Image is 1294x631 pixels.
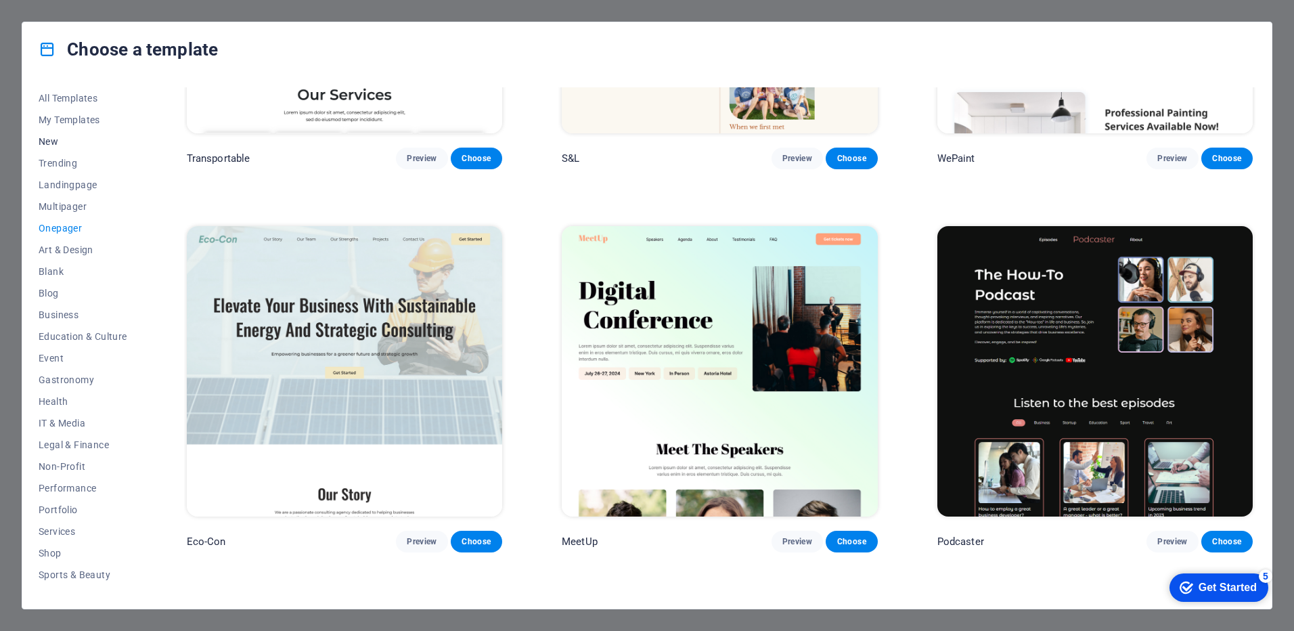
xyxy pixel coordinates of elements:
[39,201,127,212] span: Multipager
[782,536,812,547] span: Preview
[39,586,127,607] button: Trades
[1146,531,1198,552] button: Preview
[39,391,127,412] button: Health
[11,7,110,35] div: Get Started 5 items remaining, 0% complete
[462,536,491,547] span: Choose
[39,261,127,282] button: Blank
[1201,148,1253,169] button: Choose
[39,309,127,320] span: Business
[39,223,127,234] span: Onepager
[39,456,127,477] button: Non-Profit
[772,531,823,552] button: Preview
[462,153,491,164] span: Choose
[937,226,1253,517] img: Podcaster
[39,87,127,109] button: All Templates
[407,153,437,164] span: Preview
[39,93,127,104] span: All Templates
[1212,536,1242,547] span: Choose
[39,282,127,304] button: Blog
[782,153,812,164] span: Preview
[39,174,127,196] button: Landingpage
[39,158,127,169] span: Trending
[396,148,447,169] button: Preview
[1157,536,1187,547] span: Preview
[826,531,877,552] button: Choose
[836,536,866,547] span: Choose
[1201,531,1253,552] button: Choose
[407,536,437,547] span: Preview
[39,439,127,450] span: Legal & Finance
[39,131,127,152] button: New
[39,288,127,299] span: Blog
[562,535,598,548] p: MeetUp
[39,412,127,434] button: IT & Media
[39,434,127,456] button: Legal & Finance
[39,374,127,385] span: Gastronomy
[187,535,226,548] p: Eco-Con
[826,148,877,169] button: Choose
[39,548,127,559] span: Shop
[562,226,877,517] img: MeetUp
[396,531,447,552] button: Preview
[187,152,250,165] p: Transportable
[39,217,127,239] button: Onepager
[39,196,127,217] button: Multipager
[772,148,823,169] button: Preview
[39,266,127,277] span: Blank
[451,148,502,169] button: Choose
[1146,148,1198,169] button: Preview
[187,226,502,517] img: Eco-Con
[100,3,114,16] div: 5
[39,499,127,521] button: Portfolio
[39,347,127,369] button: Event
[562,152,579,165] p: S&L
[39,564,127,586] button: Sports & Beauty
[39,504,127,515] span: Portfolio
[39,331,127,342] span: Education & Culture
[1157,153,1187,164] span: Preview
[39,353,127,364] span: Event
[39,483,127,494] span: Performance
[39,109,127,131] button: My Templates
[39,461,127,472] span: Non-Profit
[1212,153,1242,164] span: Choose
[39,418,127,429] span: IT & Media
[39,542,127,564] button: Shop
[39,369,127,391] button: Gastronomy
[39,326,127,347] button: Education & Culture
[937,152,975,165] p: WePaint
[39,114,127,125] span: My Templates
[39,591,127,602] span: Trades
[39,136,127,147] span: New
[39,396,127,407] span: Health
[836,153,866,164] span: Choose
[39,304,127,326] button: Business
[39,179,127,190] span: Landingpage
[39,521,127,542] button: Services
[39,526,127,537] span: Services
[937,535,984,548] p: Podcaster
[39,39,218,60] h4: Choose a template
[39,152,127,174] button: Trending
[39,569,127,580] span: Sports & Beauty
[39,239,127,261] button: Art & Design
[451,531,502,552] button: Choose
[40,15,98,27] div: Get Started
[39,477,127,499] button: Performance
[39,244,127,255] span: Art & Design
